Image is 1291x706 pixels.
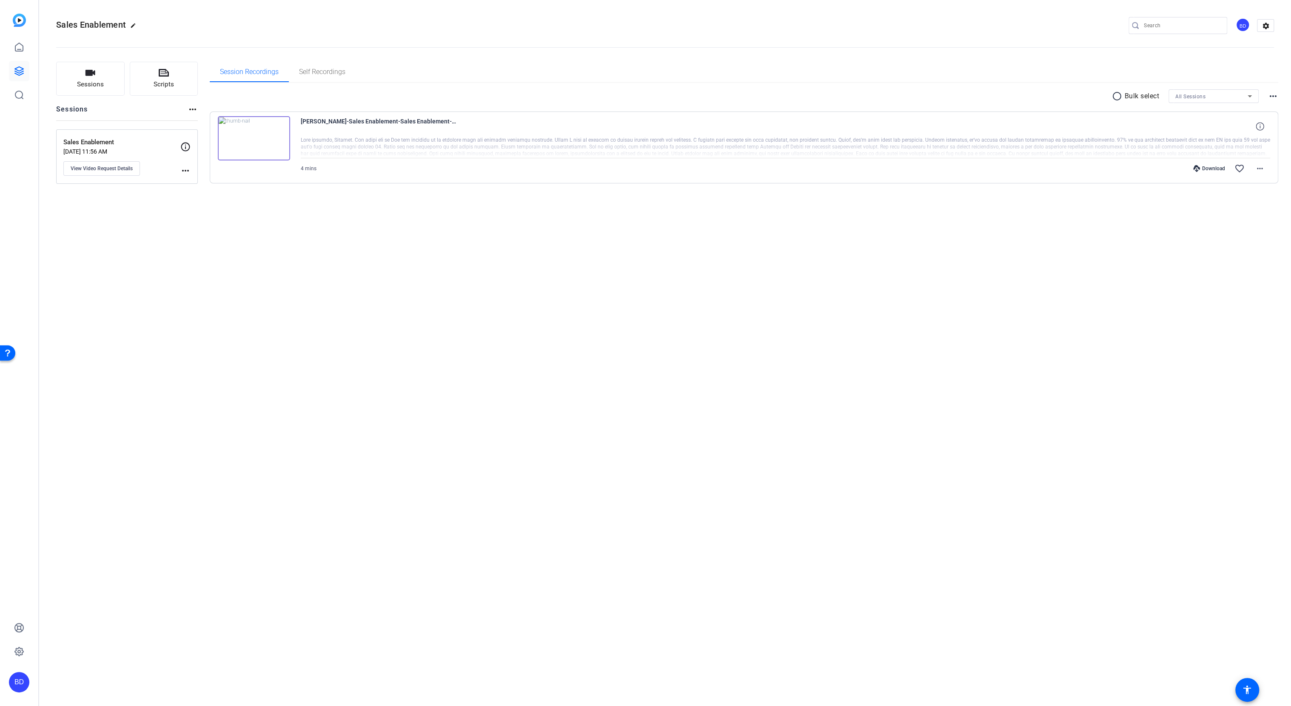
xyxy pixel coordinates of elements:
[56,62,125,96] button: Sessions
[180,166,191,176] mat-icon: more_horiz
[154,80,174,89] span: Scripts
[301,116,458,137] span: [PERSON_NAME]-Sales Enablement-Sales Enablement-1758692786872-webcam
[1189,165,1229,172] div: Download
[71,165,133,172] span: View Video Request Details
[1236,18,1250,32] div: BD
[220,69,279,75] span: Session Recordings
[130,62,198,96] button: Scripts
[301,166,316,171] span: 4 mins
[188,104,198,114] mat-icon: more_horiz
[1255,163,1265,174] mat-icon: more_horiz
[299,69,345,75] span: Self Recordings
[9,672,29,692] div: BD
[1242,685,1252,695] mat-icon: accessibility
[56,104,88,120] h2: Sessions
[1234,163,1245,174] mat-icon: favorite_border
[63,137,180,147] p: Sales Enablement
[77,80,104,89] span: Sessions
[1236,18,1251,33] ngx-avatar: Baron Dorff
[63,148,180,155] p: [DATE] 11:56 AM
[130,23,140,33] mat-icon: edit
[63,161,140,176] button: View Video Request Details
[1268,91,1278,101] mat-icon: more_horiz
[1125,91,1160,101] p: Bulk select
[1112,91,1125,101] mat-icon: radio_button_unchecked
[1257,20,1274,32] mat-icon: settings
[1144,20,1220,31] input: Search
[1175,94,1206,100] span: All Sessions
[13,14,26,27] img: blue-gradient.svg
[218,116,290,160] img: thumb-nail
[56,20,126,30] span: Sales Enablement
